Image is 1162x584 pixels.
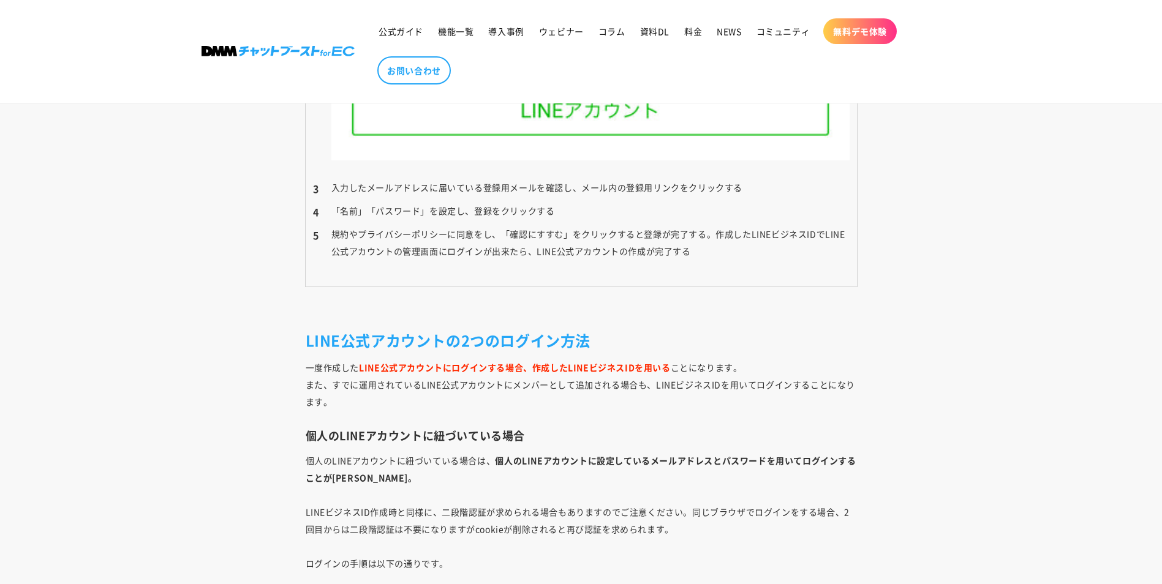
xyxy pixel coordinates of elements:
span: お問い合わせ [387,65,441,76]
span: 導入事例 [488,26,524,37]
h2: LINE公式アカウントの2つのログイン方法 [306,331,857,350]
img: 株式会社DMM Boost [202,47,355,57]
a: 導入事例 [481,18,531,44]
a: ウェビナー [532,18,591,44]
p: 一度作成した ことになります。 また、すでに運用されているLINE公式アカウントにメンバーとして追加される場合も、LINEビジネスIDを用いてログインすることになります。 [306,359,857,410]
a: 公式ガイド [371,18,431,44]
a: コミュニティ [749,18,818,44]
a: 資料DL [633,18,677,44]
a: 機能一覧 [431,18,481,44]
strong: 個人のLINEアカウントに設定しているメールアドレスとパスワードを用いてログインすることが[PERSON_NAME]。 [306,454,856,484]
span: 料金 [684,26,702,37]
a: 料金 [677,18,709,44]
li: 規約やプライバシーポリシーに同意をし、「確認にすすむ」をクリックすると登録が完了する。作成したLINEビジネスIDでLINE公式アカウントの管理画面にログインが出来たら、LINE公式アカウントの... [313,225,850,260]
span: コラム [598,26,625,37]
p: 個人のLINEアカウントに紐づいている場合は、 LINEビジネスID作成時と同様に、二段階認証が求められる場合もありますのでご注意ください。同じブラウザでログインをする場合、2回目からは二段階認... [306,452,857,572]
a: 無料デモ体験 [823,18,897,44]
li: 入力したメールアドレスに届いている登録用メールを確認し、メール内の登録用リンクをクリックする [313,179,850,196]
span: ウェビナー [539,26,584,37]
span: NEWS [717,26,741,37]
h3: 個人のLINEアカウントに紐づいている場合 [306,429,857,443]
a: コラム [591,18,633,44]
span: 資料DL [640,26,670,37]
li: 「名前」「パスワード」を設定し、登録をクリックする [313,202,850,219]
a: お問い合わせ [377,56,451,84]
span: コミュニティ [756,26,810,37]
strong: LINE公式アカウントにログインする場合、作成したLINEビジネスIDを用いる [359,361,670,373]
a: NEWS [709,18,749,44]
span: 機能一覧 [438,26,473,37]
span: 無料デモ体験 [833,26,887,37]
span: 公式ガイド [379,26,423,37]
